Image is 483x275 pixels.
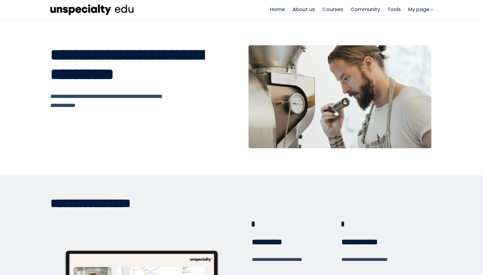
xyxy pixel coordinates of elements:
a: Courses [322,5,343,13]
a: About us [292,5,315,13]
a: My page [408,5,433,13]
img: ec8cb47d53a36d742fcbd71bcb90b6e6.png [50,3,134,15]
a: Tools [387,5,401,13]
span: My page [408,5,430,13]
a: Home [270,5,285,13]
a: Community [351,5,380,13]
